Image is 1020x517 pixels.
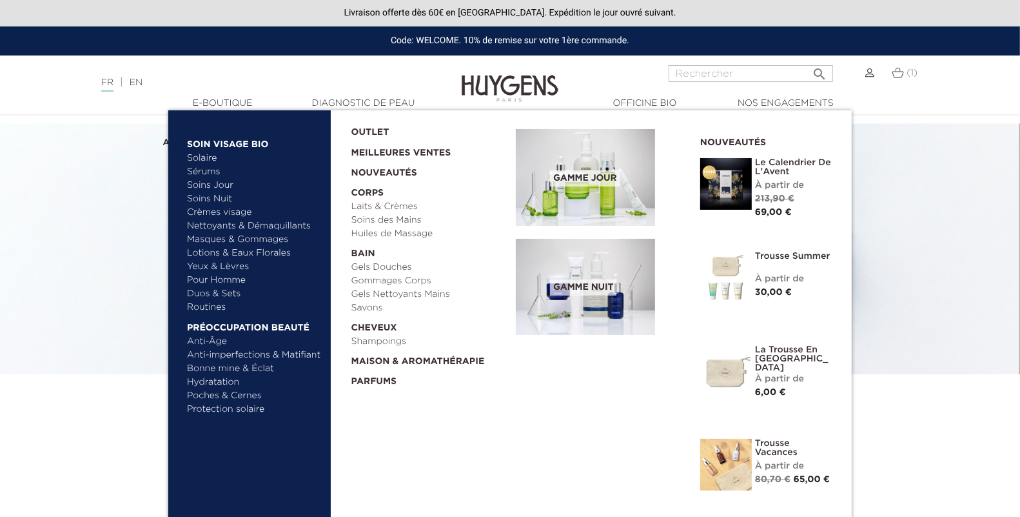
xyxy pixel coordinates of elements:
input: Rechercher [669,65,833,82]
a: EN [130,78,142,87]
a: Corps [351,180,507,200]
a: Protection solaire [187,403,322,416]
a: (1) [892,68,918,78]
a: OUTLET [351,119,496,139]
a: E-Boutique [158,97,287,110]
a: Routines [187,301,322,314]
div: | [95,75,415,90]
a: Hydratation [187,376,322,389]
a: Gamme nuit [516,239,681,336]
img: La Trousse en Coton [700,345,752,397]
div: À partir de [755,372,832,386]
img: Le Calendrier de L'Avent [700,158,752,210]
a: Masques & Gommages [187,233,322,247]
strong: Accueil [162,138,196,147]
a: Meilleures Ventes [351,139,496,160]
h2: Nouveautés [700,133,832,148]
a: Diagnostic de peau [299,97,427,110]
a: Sérums [187,165,322,179]
a: Cheveux [351,315,507,335]
a: Gels Nettoyants Mains [351,288,507,301]
a: Savons [351,301,507,315]
a: Le Calendrier de L'Avent [755,158,832,176]
a: Solaire [187,152,322,165]
img: routine_jour_banner.jpg [516,129,655,226]
a: Trousse Vacances [755,439,832,457]
a: Parfums [351,369,507,389]
a: Soins Nuit [187,192,310,206]
a: Pour Homme [187,274,322,287]
span: 65,00 € [794,475,830,484]
i:  [812,63,828,78]
a: FR [101,78,113,92]
a: Gommages Corps [351,274,507,288]
span: (1) [907,68,917,77]
span: Gamme nuit [550,279,616,296]
a: Anti-Âge [187,335,322,349]
span: 6,00 € [755,388,786,397]
img: Trousse Summer [700,252,752,303]
a: Soin Visage Bio [187,131,322,152]
span: 80,70 € [755,475,790,484]
a: Duos & Sets [187,287,322,301]
a: Préoccupation beauté [187,314,322,335]
a: Maison & Aromathérapie [351,349,507,369]
a: Soins des Mains [351,214,507,227]
a: Trousse Summer [755,252,832,261]
a: Shampoings [351,335,507,349]
a: Soins Jour [187,179,322,192]
a: La Trousse en [GEOGRAPHIC_DATA] [755,345,832,372]
a: Gamme jour [516,129,681,226]
button:  [809,61,832,79]
a: Nettoyants & Démaquillants [187,219,322,233]
a: Officine Bio [580,97,709,110]
a: Bain [351,241,507,261]
span: 30,00 € [755,288,792,297]
img: routine_nuit_banner.jpg [516,239,655,336]
a: Huiles de Massage [351,227,507,241]
a: Anti-imperfections & Matifiant [187,349,322,362]
a: Yeux & Lèvres [187,260,322,274]
span: Gamme jour [550,170,620,187]
a: Nouveautés [351,160,507,180]
a: Gels Douches [351,261,507,274]
img: Huygens [462,54,558,104]
div: À partir de [755,272,832,286]
img: La Trousse vacances [700,439,752,491]
div: À partir de [755,179,832,192]
a: Laits & Crèmes [351,200,507,214]
a: Poches & Cernes [187,389,322,403]
span: 69,00 € [755,208,792,217]
a: Nos engagements [721,97,850,110]
div: À partir de [755,460,832,473]
a: Bonne mine & Éclat [187,362,322,376]
span: 213,90 € [755,194,794,203]
a: Accueil [162,137,199,148]
a: Lotions & Eaux Florales [187,247,322,260]
a: Crèmes visage [187,206,322,219]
